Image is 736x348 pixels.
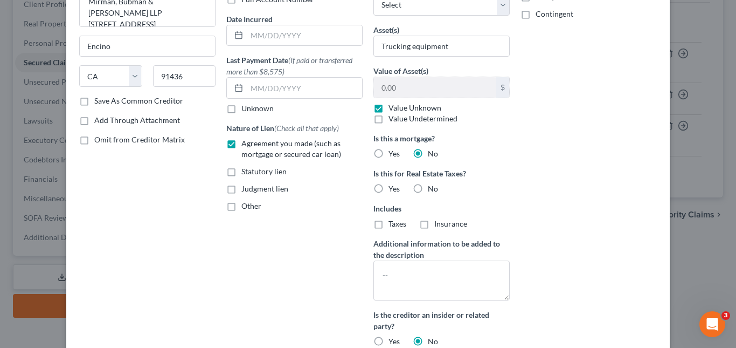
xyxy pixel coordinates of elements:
[94,95,183,106] label: Save As Common Creditor
[247,25,362,46] input: MM/DD/YYYY
[699,311,725,337] iframe: Intercom live chat
[428,337,438,346] span: No
[496,77,509,98] div: $
[373,65,428,77] label: Value of Asset(s)
[388,337,400,346] span: Yes
[226,54,363,77] label: Last Payment Date
[241,167,287,176] span: Statutory lien
[434,219,467,228] span: Insurance
[241,201,261,210] span: Other
[373,309,510,332] label: Is the creditor an insider or related party?
[388,103,441,113] label: Value Unknown
[94,135,185,144] span: Omit from Creditor Matrix
[80,36,215,57] input: Enter city...
[247,78,362,98] input: MM/DD/YYYY
[226,56,352,76] span: (If paid or transferred more than $8,575)
[226,122,339,134] label: Nature of Lien
[388,184,400,193] span: Yes
[153,65,216,87] input: Enter zip...
[226,13,273,25] label: Date Incurred
[721,311,730,320] span: 3
[388,149,400,158] span: Yes
[374,77,496,98] input: 0.00
[241,103,274,114] label: Unknown
[241,139,341,159] span: Agreement you made (such as mortgage or secured car loan)
[241,184,288,193] span: Judgment lien
[274,124,339,133] span: (Check all that apply)
[373,203,510,214] label: Includes
[94,115,180,126] label: Add Through Attachment
[373,168,510,179] label: Is this for Real Estate Taxes?
[428,184,438,193] span: No
[374,36,509,57] input: Specify...
[388,219,406,228] span: Taxes
[373,133,510,144] label: Is this a mortgage?
[373,238,510,261] label: Additional information to be added to the description
[388,113,457,124] label: Value Undetermined
[373,24,399,36] label: Asset(s)
[428,149,438,158] span: No
[536,9,573,18] span: Contingent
